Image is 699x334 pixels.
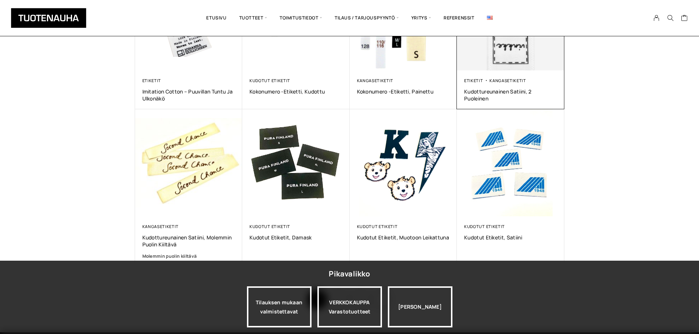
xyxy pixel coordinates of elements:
a: Kudotut etiketit [357,224,398,229]
a: Kudotut etiketit [250,78,290,83]
div: [PERSON_NAME] [388,286,452,327]
button: Search [663,15,677,21]
span: Toimitustiedot [273,5,328,30]
a: Kokonumero -etiketti, Painettu [357,88,450,95]
a: Kudottureunainen satiini, 2 puoleinen [464,88,557,102]
a: Kudotut etiketit [250,224,290,229]
div: Pikavalikko [329,267,370,280]
a: Kudotut etiketit [464,224,505,229]
a: Etiketit [142,78,161,83]
a: Referenssit [437,5,481,30]
a: Kudottureunainen satiini, molemmin puolin kiiltävä [142,234,235,248]
span: Tilaus / Tarjouspyyntö [328,5,405,30]
a: Kangasetiketit [489,78,526,83]
b: Molemmin puolin kiiltävä [142,253,197,259]
a: Imitation Cotton – puuvillan tuntu ja ulkonäkö [142,88,235,102]
div: VERKKOKAUPPA Varastotuotteet [317,286,382,327]
a: Cart [681,14,688,23]
img: English [487,16,493,20]
a: Kokonumero -etiketti, Kudottu [250,88,342,95]
a: Etusivu [200,5,233,30]
a: VERKKOKAUPPAVarastotuotteet [317,286,382,327]
img: Tuotenauha Oy [11,8,86,28]
a: Kudotut etiketit, Damask [250,234,342,241]
a: Molemmin puolin kiiltävä [142,253,235,260]
a: Kudotut etiketit, muotoon leikattuna [357,234,450,241]
a: Kangasetiketit [142,224,179,229]
a: Kudotut etiketit, satiini [464,234,557,241]
a: Etiketit [464,78,483,83]
a: Tilauksen mukaan valmistettavat [247,286,312,327]
span: Tuotteet [233,5,273,30]
a: My Account [649,15,664,21]
a: Kangasetiketit [357,78,394,83]
span: Yritys [405,5,437,30]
